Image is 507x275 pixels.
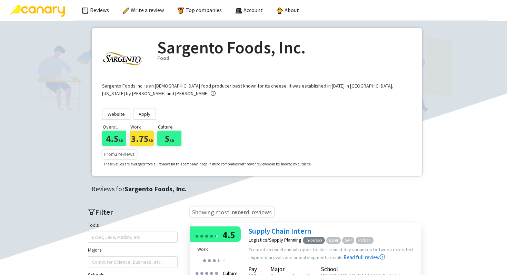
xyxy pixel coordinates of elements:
[130,123,157,131] p: Work
[211,91,216,96] span: info-circle
[270,267,314,272] div: Major
[115,151,117,157] b: 2
[108,109,125,119] span: Website
[157,131,181,146] div: 5
[214,230,218,241] div: ●
[303,237,325,244] span: In-person
[82,7,109,13] a: Reviews
[217,255,221,265] div: ●
[248,226,311,236] a: Supply Chain Intern
[102,109,130,120] a: Website
[277,7,299,13] a: About
[236,8,242,14] img: people.png
[91,184,426,194] div: Reviews for
[130,131,154,146] div: 3.75
[103,161,311,167] p: These values are averaged from all reviews for this company. Keep in mind companies with fewer re...
[222,255,226,265] div: ●
[102,131,126,146] div: 4.5
[197,245,238,253] div: Work
[119,137,123,143] span: /5
[380,254,385,259] span: right-circle
[102,83,394,96] div: Sargento Foods Inc. is an [DEMOGRAPHIC_DATA] food producer best known for its cheese. It was esta...
[190,206,274,217] h3: Showing most reviews
[344,220,385,261] a: Read full review
[125,185,187,193] strong: Sargento Foods, Inc.
[103,123,130,131] p: Overall
[88,206,178,218] h2: Filter
[88,246,102,254] label: Majors
[200,230,204,241] div: ●
[102,38,143,80] img: Company Logo
[326,237,341,244] span: Excel
[88,221,99,229] label: Tools
[10,5,65,17] img: Canary Logo
[249,237,301,242] div: Logistics/Supply Planning
[88,208,95,215] span: filter
[158,123,185,131] p: Culture
[157,38,412,57] h2: Sargento Foods, Inc.
[217,255,219,265] div: ●
[248,267,264,272] div: Pay
[248,246,417,262] div: Created an excel annual report to alert transit day variances between expected shipment arrivals ...
[209,230,213,241] div: ●
[92,233,93,241] input: Tools
[104,151,135,157] span: From reviews
[214,230,216,241] div: ●
[243,7,263,13] span: Account
[222,229,235,241] span: 4.5
[139,109,150,119] span: Apply
[178,7,222,13] a: Top companies
[321,267,400,272] div: School
[133,109,156,120] a: Apply
[342,237,354,244] span: SAP
[195,230,199,241] div: ●
[207,255,211,265] div: ●
[202,255,207,265] div: ●
[170,137,174,143] span: /5
[212,255,216,265] div: ●
[231,207,250,215] span: recent
[157,54,412,62] div: Food
[149,137,153,143] span: /5
[123,7,164,13] a: Write a review
[205,230,209,241] div: ●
